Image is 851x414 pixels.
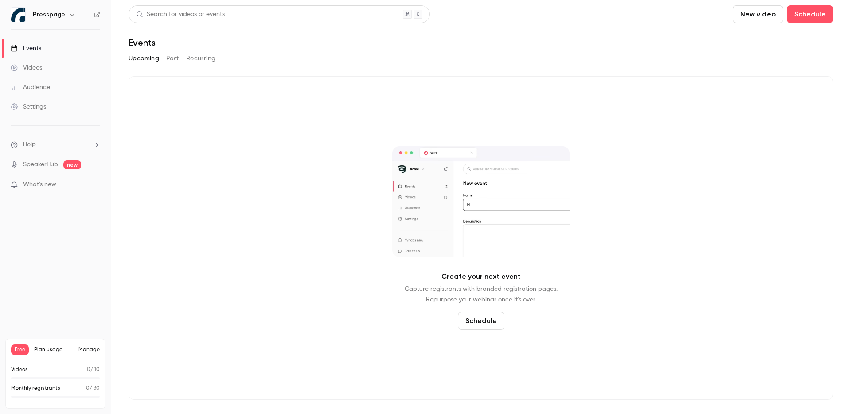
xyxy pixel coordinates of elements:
div: Settings [11,102,46,111]
span: Free [11,344,29,355]
div: Videos [11,63,42,72]
li: help-dropdown-opener [11,140,100,149]
button: Upcoming [129,51,159,66]
span: 0 [86,386,90,391]
p: Capture registrants with branded registration pages. Repurpose your webinar once it's over. [405,284,558,305]
button: New video [733,5,783,23]
a: SpeakerHub [23,160,58,169]
div: Search for videos or events [136,10,225,19]
p: Videos [11,366,28,374]
div: Events [11,44,41,53]
p: / 10 [87,366,100,374]
span: Help [23,140,36,149]
h6: Presspage [33,10,65,19]
button: Schedule [787,5,833,23]
img: Presspage [11,8,25,22]
span: What's new [23,180,56,189]
p: Monthly registrants [11,384,60,392]
button: Recurring [186,51,216,66]
button: Schedule [458,312,504,330]
p: Create your next event [441,271,521,282]
span: 0 [87,367,90,372]
div: Audience [11,83,50,92]
h1: Events [129,37,156,48]
a: Manage [78,346,100,353]
button: Past [166,51,179,66]
p: / 30 [86,384,100,392]
span: Plan usage [34,346,73,353]
span: new [63,160,81,169]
